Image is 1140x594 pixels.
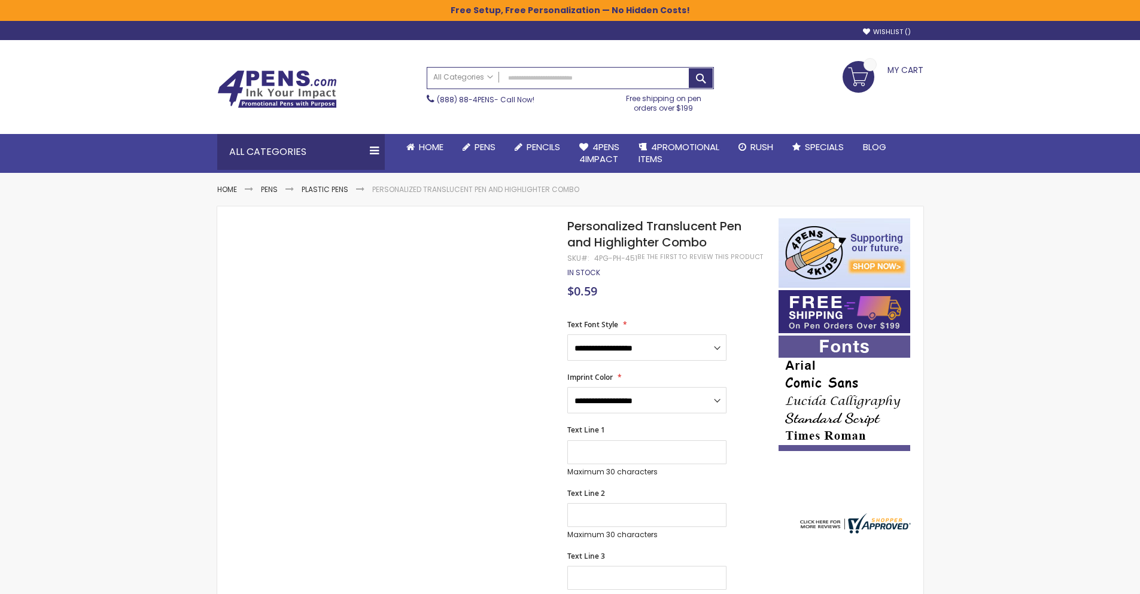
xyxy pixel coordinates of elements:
span: Blog [863,141,886,153]
span: Pens [475,141,495,153]
span: Text Line 1 [567,425,605,435]
strong: SKU [567,253,589,263]
img: Free shipping on orders over $199 [779,290,910,333]
div: Availability [567,268,600,278]
a: Pens [453,134,505,160]
a: Pens [261,184,278,194]
span: Text Line 2 [567,488,605,498]
a: Be the first to review this product [637,252,763,261]
span: Personalized Translucent Pen and Highlighter Combo [567,218,741,251]
img: 4pens.com widget logo [797,513,911,534]
span: - Call Now! [437,95,534,105]
span: Pencils [527,141,560,153]
a: 4Pens4impact [570,134,629,173]
img: 4pens 4 kids [779,218,910,288]
span: Text Font Style [567,319,618,330]
a: Blog [853,134,896,160]
span: Text Line 3 [567,551,605,561]
a: (888) 88-4PENS [437,95,494,105]
span: Home [419,141,443,153]
a: Home [397,134,453,160]
a: 4pens.com certificate URL [797,526,911,536]
span: 4Pens 4impact [579,141,619,165]
span: All Categories [433,72,493,82]
a: Specials [783,134,853,160]
a: Plastic Pens [302,184,348,194]
p: Maximum 30 characters [567,467,726,477]
a: Rush [729,134,783,160]
a: 4PROMOTIONALITEMS [629,134,729,173]
span: In stock [567,267,600,278]
span: Imprint Color [567,372,613,382]
div: All Categories [217,134,385,170]
span: $0.59 [567,283,597,299]
div: Free shipping on pen orders over $199 [613,89,714,113]
span: Specials [805,141,844,153]
img: 4Pens Custom Pens and Promotional Products [217,70,337,108]
a: Wishlist [863,28,911,36]
span: 4PROMOTIONAL ITEMS [639,141,719,165]
img: font-personalization-examples [779,336,910,451]
span: Rush [750,141,773,153]
a: All Categories [427,68,499,87]
div: 4PG-PH-451 [594,254,637,263]
a: Home [217,184,237,194]
li: Personalized Translucent Pen and Highlighter Combo [372,185,579,194]
a: Pencils [505,134,570,160]
p: Maximum 30 characters [567,530,726,540]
